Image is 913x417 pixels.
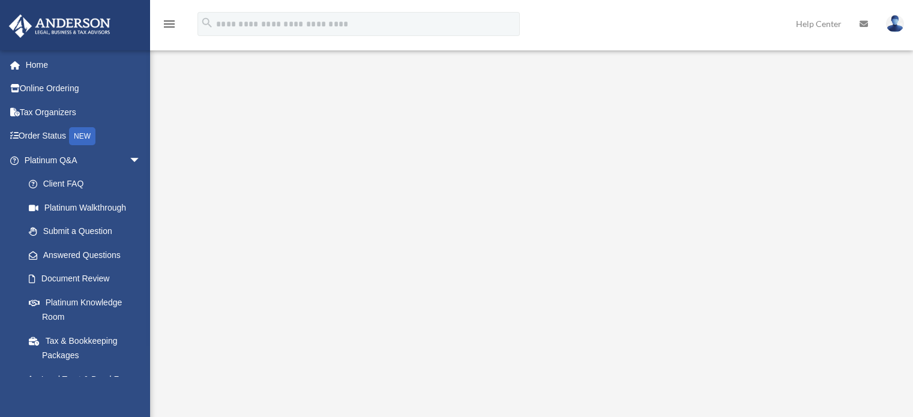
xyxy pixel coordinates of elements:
[129,148,153,173] span: arrow_drop_down
[17,196,153,220] a: Platinum Walkthrough
[17,329,159,367] a: Tax & Bookkeeping Packages
[5,14,114,38] img: Anderson Advisors Platinum Portal
[17,290,159,329] a: Platinum Knowledge Room
[8,100,159,124] a: Tax Organizers
[8,53,159,77] a: Home
[17,367,159,391] a: Land Trust & Deed Forum
[8,148,159,172] a: Platinum Q&Aarrow_drop_down
[162,17,176,31] i: menu
[17,243,159,267] a: Answered Questions
[886,15,904,32] img: User Pic
[17,172,159,196] a: Client FAQ
[162,21,176,31] a: menu
[17,267,159,291] a: Document Review
[8,124,159,149] a: Order StatusNEW
[69,127,95,145] div: NEW
[17,220,159,244] a: Submit a Question
[200,16,214,29] i: search
[8,77,159,101] a: Online Ordering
